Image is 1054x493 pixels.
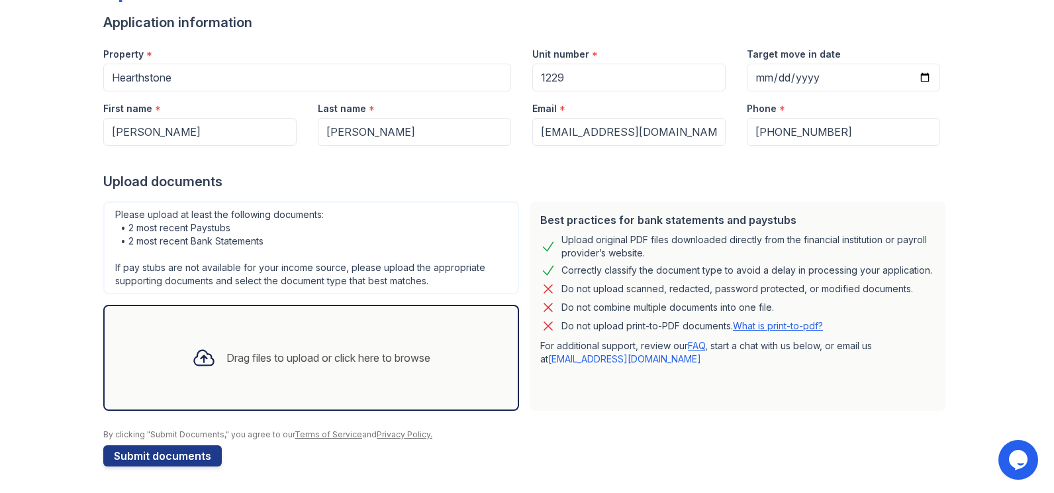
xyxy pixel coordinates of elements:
[561,281,913,297] div: Do not upload scanned, redacted, password protected, or modified documents.
[561,319,823,333] p: Do not upload print-to-PDF documents.
[295,429,362,439] a: Terms of Service
[561,300,774,315] div: Do not combine multiple documents into one file.
[318,102,366,115] label: Last name
[998,440,1041,480] iframe: chat widget
[561,262,932,278] div: Correctly classify the document type to avoid a delay in processing your application.
[540,212,935,228] div: Best practices for bank statements and paystubs
[532,102,557,115] label: Email
[540,339,935,366] p: For additional support, review our , start a chat with us below, or email us at
[103,13,951,32] div: Application information
[532,48,589,61] label: Unit number
[561,233,935,260] div: Upload original PDF files downloaded directly from the financial institution or payroll provider’...
[747,102,777,115] label: Phone
[747,48,841,61] label: Target move in date
[548,353,701,364] a: [EMAIL_ADDRESS][DOMAIN_NAME]
[226,350,430,366] div: Drag files to upload or click here to browse
[103,172,951,191] div: Upload documents
[103,201,519,294] div: Please upload at least the following documents: • 2 most recent Paystubs • 2 most recent Bank Sta...
[103,429,951,440] div: By clicking "Submit Documents," you agree to our and
[377,429,432,439] a: Privacy Policy.
[733,320,823,331] a: What is print-to-pdf?
[103,48,144,61] label: Property
[103,445,222,466] button: Submit documents
[103,102,152,115] label: First name
[688,340,705,351] a: FAQ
